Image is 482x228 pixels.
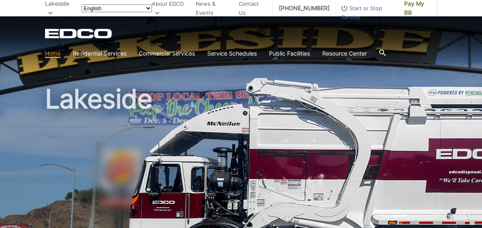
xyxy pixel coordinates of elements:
[45,29,113,38] a: EDCD logo. Return to the homepage.
[207,49,257,58] a: Service Schedules
[322,49,367,58] a: Resource Center
[269,49,310,58] a: Public Facilities
[45,49,61,58] a: Home
[139,49,195,58] a: Commercial Services
[73,49,127,58] a: Residential Services
[81,4,152,12] select: Select a language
